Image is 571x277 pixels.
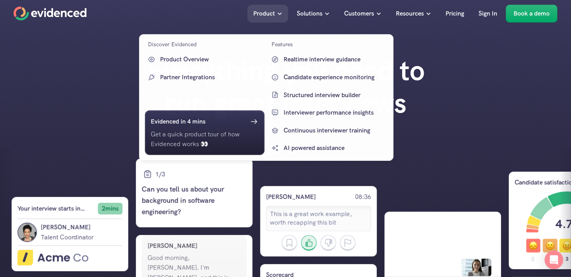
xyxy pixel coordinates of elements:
h1: Everything you need to run great interviews [130,54,441,120]
a: Pricing [440,5,470,23]
div: Open Intercom Messenger [545,251,563,269]
a: Home [14,7,87,21]
p: AI powered assistance [284,143,386,153]
a: AI powered assistance [268,141,388,155]
a: Book a demo [506,5,557,23]
p: Get a quick product tour of how Evidenced works 👀 [151,129,259,149]
p: Continuous interviewer training [284,125,386,136]
a: Realtime interview guidance [268,52,388,66]
a: Evidenced in 4 minsGet a quick product tour of how Evidenced works 👀 [145,110,265,155]
a: Partner Integrations [145,70,265,84]
a: Candidate experience monitoring [268,70,388,84]
a: Product Overview [145,52,265,66]
p: Product Overview [160,54,263,64]
p: Candidate experience monitoring [284,72,386,82]
h6: Evidenced in 4 mins [151,117,205,127]
p: Product [253,9,275,19]
p: Sign In [479,9,497,19]
a: Structured interview builder [268,88,388,102]
p: Structured interview builder [284,90,386,100]
a: Continuous interviewer training [268,124,388,138]
p: Book a demo [514,9,550,19]
p: Features [272,40,293,49]
p: Discover Evidenced [148,40,197,49]
p: Pricing [446,9,464,19]
p: Solutions [297,9,322,19]
p: Interviewer performance insights [284,108,386,118]
p: Partner Integrations [160,72,263,82]
a: Sign In [473,5,503,23]
p: Resources [396,9,424,19]
a: Interviewer performance insights [268,106,388,120]
p: Customers [344,9,374,19]
p: Realtime interview guidance [284,54,386,64]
